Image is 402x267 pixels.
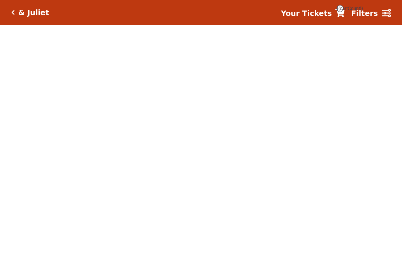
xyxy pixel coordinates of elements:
[281,9,332,18] strong: Your Tickets
[337,5,344,12] span: {{cartCount}}
[351,8,391,19] a: Filters
[281,8,345,19] a: Your Tickets {{cartCount}}
[351,9,378,18] strong: Filters
[11,10,15,15] a: Click here to go back to filters
[18,8,49,17] h5: & Juliet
